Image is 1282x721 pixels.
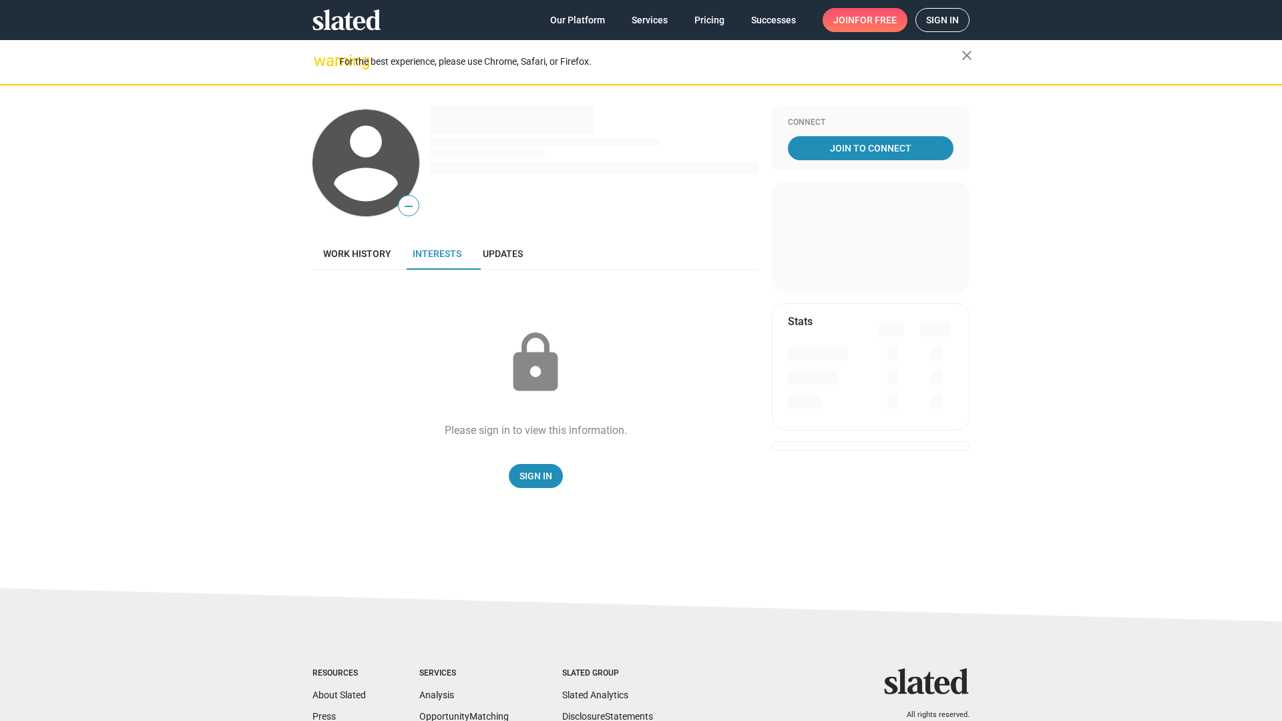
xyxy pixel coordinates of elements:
[413,248,461,259] span: Interests
[419,690,454,700] a: Analysis
[694,8,724,32] span: Pricing
[312,668,366,679] div: Resources
[562,690,628,700] a: Slated Analytics
[519,464,552,488] span: Sign In
[509,464,563,488] a: Sign In
[791,136,951,160] span: Join To Connect
[550,8,605,32] span: Our Platform
[502,330,569,397] mat-icon: lock
[926,9,959,31] span: Sign in
[314,53,330,69] mat-icon: warning
[823,8,907,32] a: Joinfor free
[751,8,796,32] span: Successes
[339,53,961,71] div: For the best experience, please use Chrome, Safari, or Firefox.
[399,198,419,215] span: —
[312,690,366,700] a: About Slated
[915,8,970,32] a: Sign in
[483,248,523,259] span: Updates
[788,136,953,160] a: Join To Connect
[632,8,668,32] span: Services
[788,314,813,328] mat-card-title: Stats
[621,8,678,32] a: Services
[562,668,653,679] div: Slated Group
[855,8,897,32] span: for free
[740,8,807,32] a: Successes
[419,668,509,679] div: Services
[323,248,391,259] span: Work history
[540,8,616,32] a: Our Platform
[445,423,627,437] div: Please sign in to view this information.
[959,47,975,63] mat-icon: close
[788,117,953,128] div: Connect
[312,238,402,270] a: Work history
[684,8,735,32] a: Pricing
[472,238,533,270] a: Updates
[402,238,472,270] a: Interests
[833,8,897,32] span: Join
